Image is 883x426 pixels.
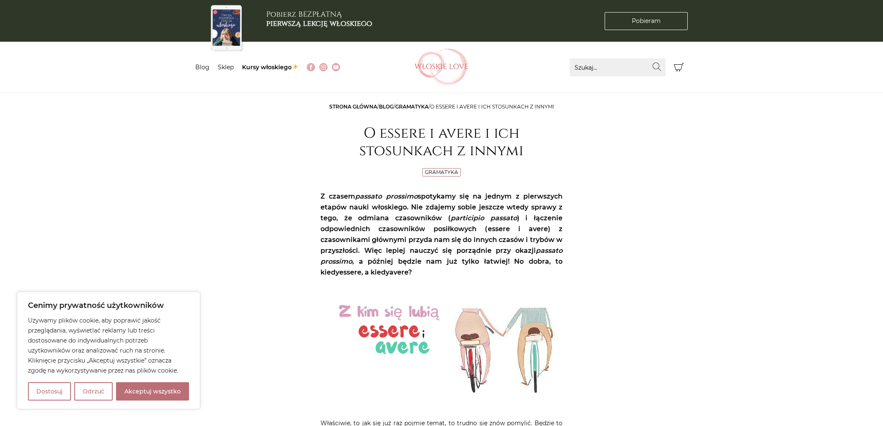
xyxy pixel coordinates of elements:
p: Cenimy prywatność użytkowników [28,300,189,310]
strong: essere i avere [488,225,548,233]
input: Szukaj... [570,58,666,76]
a: Kursy włoskiego [242,63,298,71]
button: Dostosuj [28,382,71,401]
span: Pobieram [632,17,661,25]
b: pierwszą lekcję włoskiego [266,18,372,29]
h1: O essere i avere i ich stosunkach z innymi [320,125,563,160]
h3: Pobierz BEZPŁATNĄ [266,10,372,28]
p: Z czasem spotykamy się na jednym z pierwszych etapów nauki włoskiego. Nie zdajemy sobie jeszcze w... [320,191,563,278]
img: ✨ [292,64,298,70]
button: Akceptuj wszystko [116,382,189,401]
a: Gramatyka [425,169,458,175]
a: Gramatyka [395,103,429,110]
em: participio passato [451,214,517,222]
strong: essere [339,268,361,276]
a: Blog [379,103,394,110]
em: passato prossimo [355,192,417,200]
a: Strona główna [329,103,377,110]
a: Sklep [218,63,234,71]
span: / / / [329,103,554,110]
span: O essere i avere i ich stosunkach z innymi [430,103,554,110]
button: Odrzuć [74,382,113,401]
a: Pobieram [605,12,688,30]
p: Używamy plików cookie, aby poprawić jakość przeglądania, wyświetlać reklamy lub treści dostosowan... [28,315,189,376]
a: Blog [195,63,209,71]
strong: avere [389,268,408,276]
button: Koszyk [670,58,688,76]
img: Włoskielove [414,48,469,86]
